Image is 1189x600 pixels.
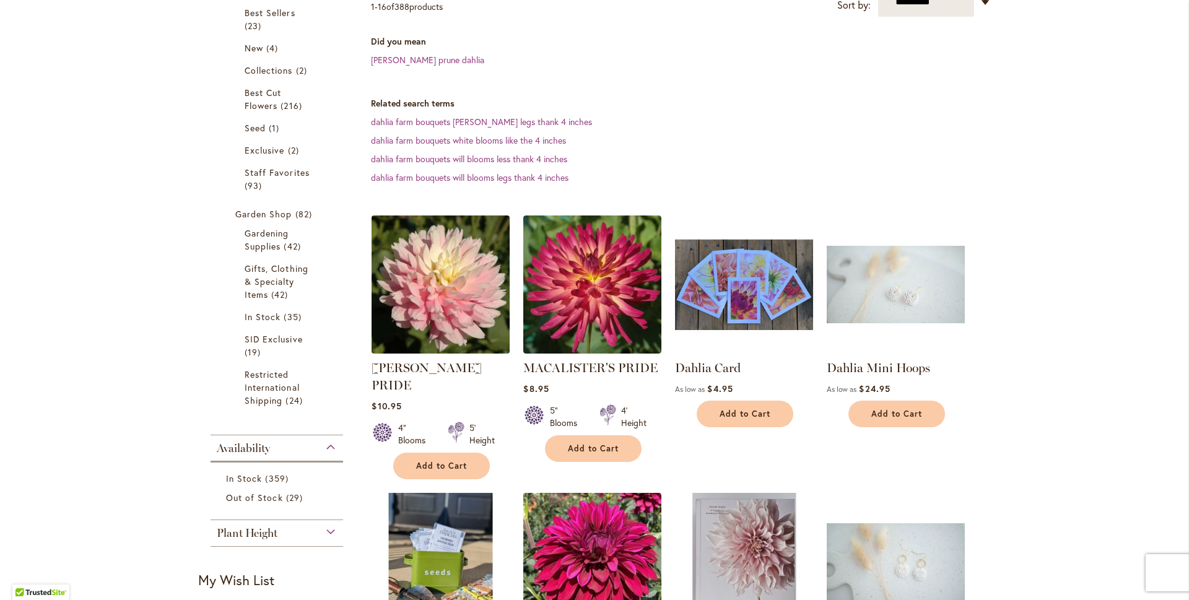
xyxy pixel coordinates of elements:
button: Add to Cart [697,401,793,427]
span: 29 [286,491,306,504]
span: 24 [285,394,305,407]
span: Add to Cart [568,443,619,454]
span: Availability [217,441,270,455]
dt: Did you mean [371,35,991,48]
a: Dahlia Mini Hoops [827,344,965,356]
a: Group shot of Dahlia Cards [675,344,813,356]
div: 4" Blooms [398,422,433,446]
span: Collections [245,64,293,76]
span: As low as [675,385,705,394]
span: 23 [245,19,264,32]
span: 42 [284,240,303,253]
span: In Stock [245,311,281,323]
a: Restricted International Shipping [245,368,312,407]
a: Seed [245,121,312,134]
img: MACALISTER'S PRIDE [523,215,661,354]
span: 216 [281,99,305,112]
a: SID Exclusive [245,333,312,359]
a: New [245,41,312,54]
span: 35 [284,310,304,323]
span: 82 [295,207,315,220]
span: 42 [271,288,291,301]
span: $4.95 [707,383,733,394]
button: Add to Cart [545,435,642,462]
span: SID Exclusive [245,333,303,345]
img: Dahlia Mini Hoops [827,215,965,354]
span: 4 [266,41,281,54]
strong: My Wish List [198,571,274,589]
span: Restricted International Shipping [245,368,300,406]
div: 5' Height [469,422,495,446]
a: Dahlia Card [675,360,741,375]
a: CHILSON'S PRIDE [372,344,510,356]
span: In Stock [226,472,262,484]
span: Staff Favorites [245,167,310,178]
a: Staff Favorites [245,166,312,192]
span: 1 [269,121,282,134]
span: Gardening Supplies [245,227,289,252]
button: Add to Cart [848,401,945,427]
a: dahlia farm bouquets [PERSON_NAME] legs thank 4 inches [371,116,592,128]
a: In Stock [245,310,312,323]
span: Add to Cart [720,409,770,419]
img: CHILSON'S PRIDE [368,212,513,357]
span: Plant Height [217,526,277,540]
span: 2 [288,144,302,157]
a: Dahlia Mini Hoops [827,360,930,375]
span: $10.95 [372,400,401,412]
span: 16 [378,1,386,12]
a: Gifts, Clothing &amp; Specialty Items [245,262,312,301]
span: Add to Cart [871,409,922,419]
span: 388 [394,1,409,12]
a: Out of Stock 29 [226,491,331,504]
a: [PERSON_NAME] PRIDE [372,360,482,393]
a: Garden Shop [235,207,321,220]
a: In Stock 359 [226,472,331,485]
span: Add to Cart [416,461,467,471]
span: New [245,42,263,54]
img: Group shot of Dahlia Cards [675,215,813,354]
span: 19 [245,346,264,359]
a: MACALISTER'S PRIDE [523,344,661,356]
button: Add to Cart [393,453,490,479]
a: Gardening Supplies [245,227,312,253]
span: 2 [296,64,310,77]
span: Gifts, Clothing & Specialty Items [245,263,308,300]
a: dahlia farm bouquets will blooms less thank 4 inches [371,153,567,165]
span: Best Cut Flowers [245,87,281,111]
span: Seed [245,122,266,134]
a: dahlia farm bouquets white blooms like the 4 inches [371,134,566,146]
div: 4' Height [621,404,647,429]
span: 1 [371,1,375,12]
span: 359 [265,472,291,485]
span: Exclusive [245,144,284,156]
span: Out of Stock [226,492,283,503]
a: Collections [245,64,312,77]
a: Best Cut Flowers [245,86,312,112]
a: Best Sellers [245,6,312,32]
span: $8.95 [523,383,549,394]
div: 5" Blooms [550,404,585,429]
a: [PERSON_NAME] prune dahlia [371,54,484,66]
iframe: Launch Accessibility Center [9,556,44,591]
dt: Related search terms [371,97,991,110]
a: MACALISTER'S PRIDE [523,360,658,375]
span: Garden Shop [235,208,292,220]
a: dahlia farm bouquets will blooms legs thank 4 inches [371,172,568,183]
span: Best Sellers [245,7,295,19]
span: $24.95 [859,383,890,394]
span: 93 [245,179,265,192]
a: Exclusive [245,144,312,157]
span: As low as [827,385,856,394]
